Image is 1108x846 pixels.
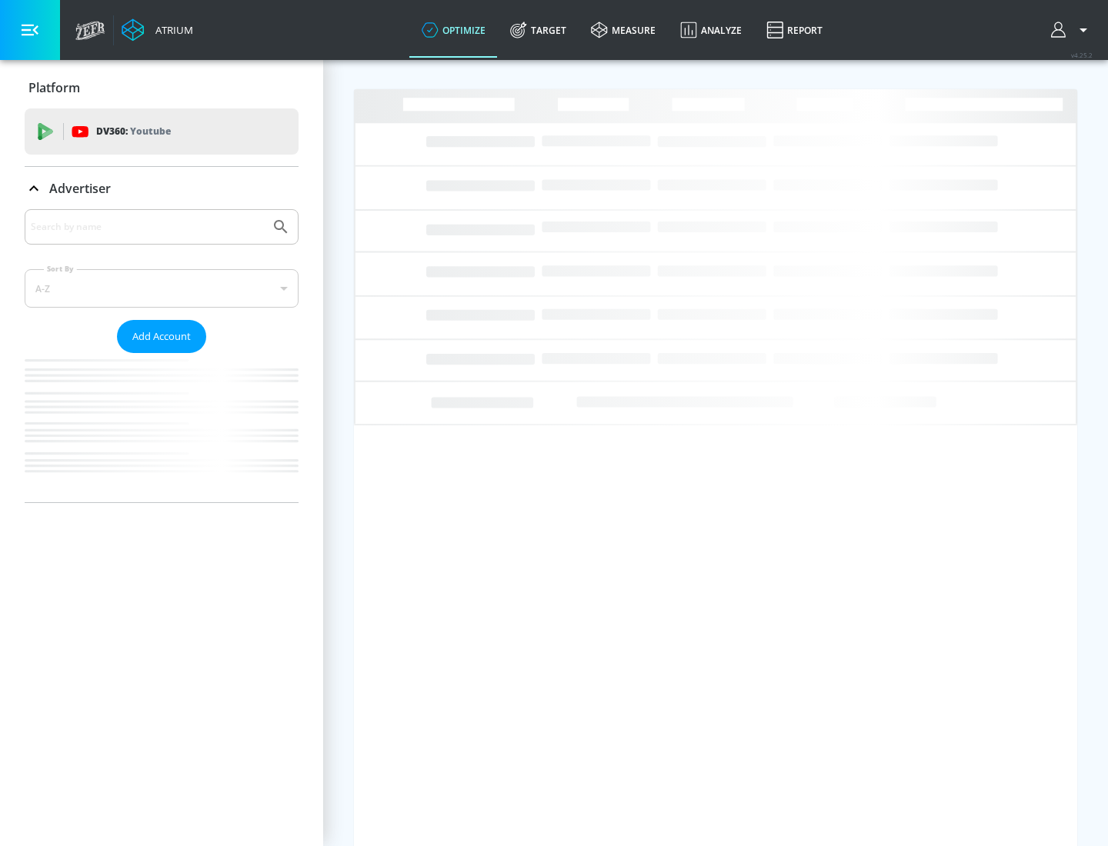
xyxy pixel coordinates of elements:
p: Youtube [130,123,171,139]
div: Advertiser [25,209,299,502]
p: Advertiser [49,180,111,197]
label: Sort By [44,264,77,274]
span: v 4.25.2 [1071,51,1093,59]
nav: list of Advertiser [25,353,299,502]
a: measure [579,2,668,58]
div: DV360: Youtube [25,108,299,155]
a: Atrium [122,18,193,42]
p: Platform [28,79,80,96]
p: DV360: [96,123,171,140]
div: Platform [25,66,299,109]
a: Report [754,2,835,58]
a: Analyze [668,2,754,58]
div: A-Z [25,269,299,308]
input: Search by name [31,217,264,237]
button: Add Account [117,320,206,353]
a: optimize [409,2,498,58]
div: Advertiser [25,167,299,210]
a: Target [498,2,579,58]
div: Atrium [149,23,193,37]
span: Add Account [132,328,191,345]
